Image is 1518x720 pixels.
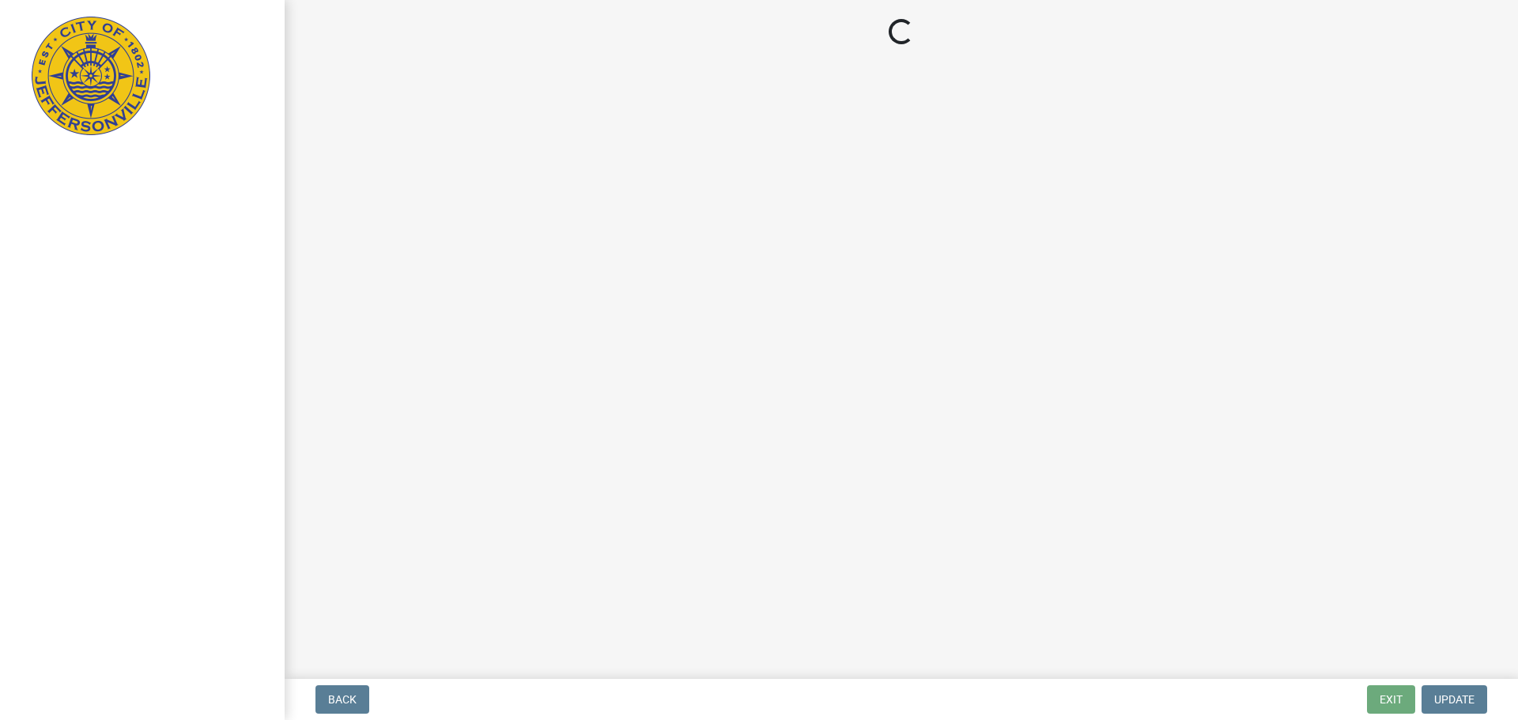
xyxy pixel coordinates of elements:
[1422,685,1487,714] button: Update
[1367,685,1415,714] button: Exit
[315,685,369,714] button: Back
[328,693,357,706] span: Back
[32,17,150,135] img: City of Jeffersonville, Indiana
[1434,693,1475,706] span: Update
